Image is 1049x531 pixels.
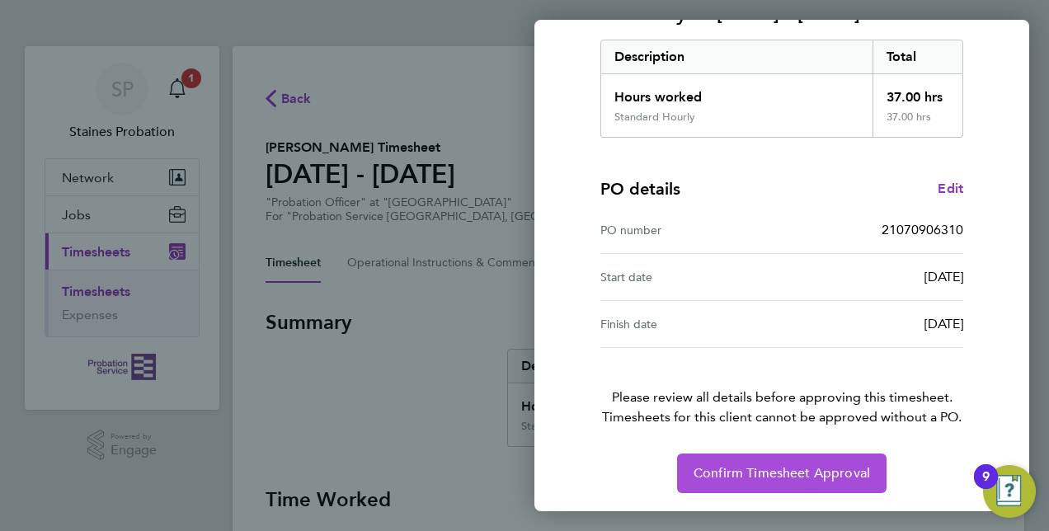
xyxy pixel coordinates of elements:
[882,222,963,237] span: 21070906310
[782,314,963,334] div: [DATE]
[938,179,963,199] a: Edit
[600,314,782,334] div: Finish date
[982,477,990,498] div: 9
[938,181,963,196] span: Edit
[677,453,887,493] button: Confirm Timesheet Approval
[601,74,873,110] div: Hours worked
[601,40,873,73] div: Description
[694,465,870,482] span: Confirm Timesheet Approval
[600,220,782,240] div: PO number
[873,40,963,73] div: Total
[600,40,963,138] div: Summary of 25 - 31 Aug 2025
[873,74,963,110] div: 37.00 hrs
[600,177,680,200] h4: PO details
[873,110,963,137] div: 37.00 hrs
[614,110,695,124] div: Standard Hourly
[782,267,963,287] div: [DATE]
[581,348,983,427] p: Please review all details before approving this timesheet.
[983,465,1036,518] button: Open Resource Center, 9 new notifications
[581,407,983,427] span: Timesheets for this client cannot be approved without a PO.
[600,267,782,287] div: Start date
